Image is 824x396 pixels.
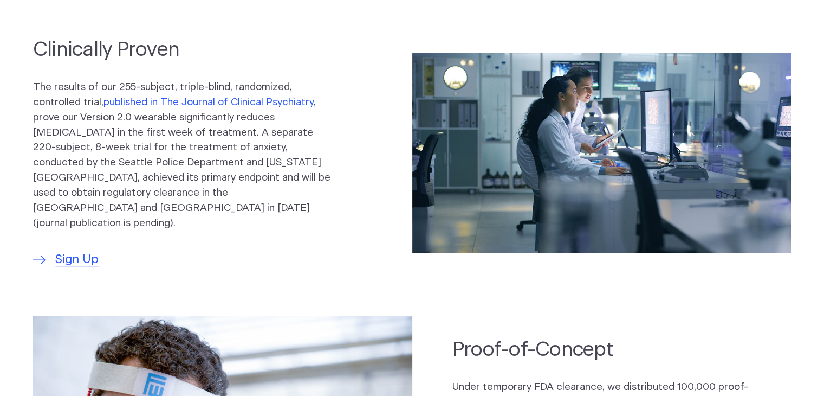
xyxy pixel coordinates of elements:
[33,251,99,269] a: Sign Up
[103,97,314,107] a: published in The Journal of Clinical Psychiatry
[33,80,332,231] p: The results of our 255-subject, triple-blind, randomized, controlled trial, , prove our Version 2...
[55,251,99,269] span: Sign Up
[452,336,751,363] h2: Proof-of-Concept
[33,36,332,63] h2: Clinically Proven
